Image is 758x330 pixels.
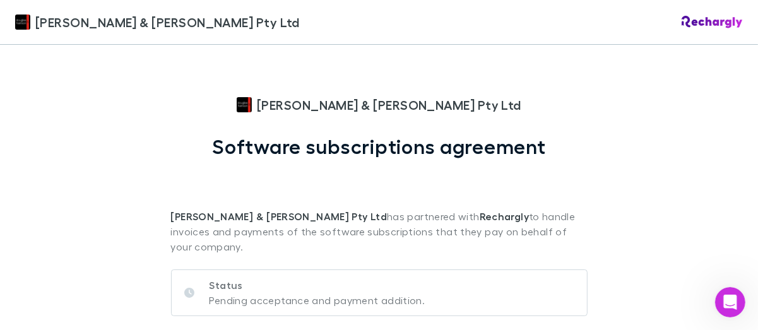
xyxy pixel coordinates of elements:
strong: [PERSON_NAME] & [PERSON_NAME] Pty Ltd [171,210,388,223]
p: has partnered with to handle invoices and payments of the software subscriptions that they pay on... [171,158,588,254]
img: Douglas & Harrison Pty Ltd's Logo [15,15,30,30]
span: [PERSON_NAME] & [PERSON_NAME] Pty Ltd [257,95,521,114]
p: Pending acceptance and payment addition. [210,293,425,308]
iframe: Intercom live chat [715,287,745,317]
strong: Rechargly [480,210,529,223]
span: [PERSON_NAME] & [PERSON_NAME] Pty Ltd [35,13,300,32]
h1: Software subscriptions agreement [212,134,546,158]
img: Douglas & Harrison Pty Ltd's Logo [237,97,252,112]
p: Status [210,278,425,293]
img: Rechargly Logo [682,16,743,28]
